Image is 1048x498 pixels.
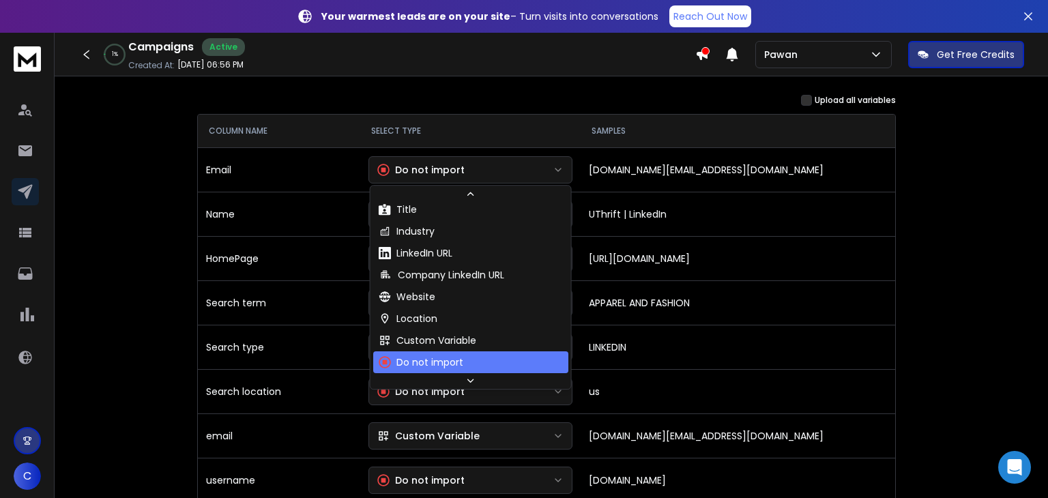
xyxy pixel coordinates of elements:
[198,147,361,192] td: Email
[379,246,452,260] div: LinkedIn URL
[112,50,118,59] p: 1 %
[379,312,437,325] div: Location
[581,280,895,325] td: APPAREL AND FASHION
[321,10,510,23] strong: Your warmest leads are on your site
[379,268,504,282] div: Company LinkedIn URL
[377,429,480,443] div: Custom Variable
[379,290,435,304] div: Website
[128,60,175,71] p: Created At:
[764,48,803,61] p: Pawan
[673,10,747,23] p: Reach Out Now
[937,48,1015,61] p: Get Free Credits
[14,46,41,72] img: logo
[377,385,465,398] div: Do not import
[128,39,194,55] h1: Campaigns
[379,203,417,216] div: Title
[379,355,463,369] div: Do not import
[198,192,361,236] td: Name
[998,451,1031,484] div: Open Intercom Messenger
[581,236,895,280] td: [URL][DOMAIN_NAME]
[321,10,658,23] p: – Turn visits into conversations
[198,115,361,147] th: COLUMN NAME
[581,325,895,369] td: LINKEDIN
[581,192,895,236] td: UThrift | LinkedIn
[377,473,465,487] div: Do not import
[379,224,435,238] div: Industry
[581,115,895,147] th: SAMPLES
[198,325,361,369] td: Search type
[198,280,361,325] td: Search term
[581,413,895,458] td: [DOMAIN_NAME][EMAIL_ADDRESS][DOMAIN_NAME]
[14,463,41,490] span: C
[581,147,895,192] td: [DOMAIN_NAME][EMAIL_ADDRESS][DOMAIN_NAME]
[379,334,476,347] div: Custom Variable
[177,59,244,70] p: [DATE] 06:56 PM
[581,369,895,413] td: us
[198,236,361,280] td: HomePage
[202,38,245,56] div: Active
[198,369,361,413] td: Search location
[360,115,580,147] th: SELECT TYPE
[815,95,896,106] label: Upload all variables
[377,163,465,177] div: Do not import
[198,413,361,458] td: email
